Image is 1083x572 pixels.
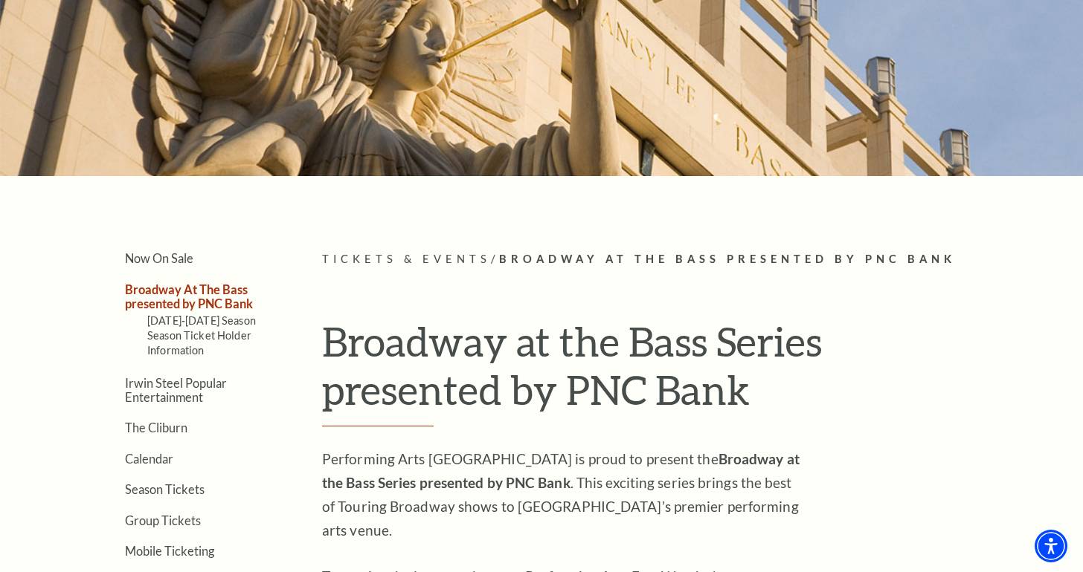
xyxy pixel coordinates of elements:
[125,513,201,527] a: Group Tickets
[125,251,193,265] a: Now On Sale
[322,253,491,265] span: Tickets & Events
[147,314,256,327] a: [DATE]-[DATE] Season
[125,420,187,435] a: The Cliburn
[125,482,205,496] a: Season Tickets
[125,376,227,404] a: Irwin Steel Popular Entertainment
[147,329,251,357] a: Season Ticket Holder Information
[125,282,253,311] a: Broadway At The Bass presented by PNC Bank
[322,447,806,542] p: Performing Arts [GEOGRAPHIC_DATA] is proud to present the . This exciting series brings the best ...
[125,452,173,466] a: Calendar
[322,250,1003,269] p: /
[125,544,214,558] a: Mobile Ticketing
[499,253,956,265] span: Broadway At The Bass presented by PNC Bank
[1035,530,1067,562] div: Accessibility Menu
[322,317,1003,426] h1: Broadway at the Bass Series presented by PNC Bank
[322,450,800,491] strong: Broadway at the Bass Series presented by PNC Bank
